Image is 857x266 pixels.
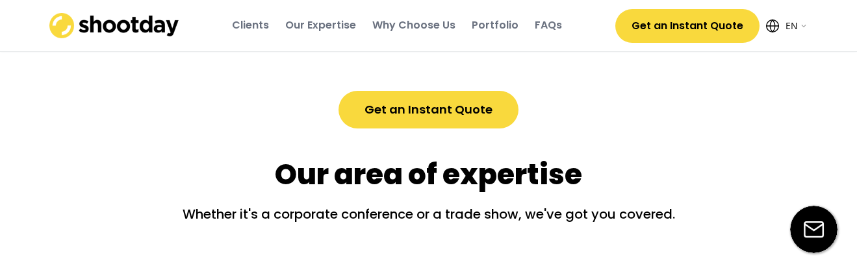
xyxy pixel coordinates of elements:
div: FAQs [535,18,562,32]
div: Why Choose Us [372,18,455,32]
div: Our area of expertise [275,154,582,195]
img: Icon%20feather-globe%20%281%29.svg [766,19,779,32]
button: Get an Instant Quote [615,9,760,43]
div: Clients [232,18,269,32]
div: Our Expertise [285,18,356,32]
div: Portfolio [472,18,518,32]
button: Get an Instant Quote [339,91,518,128]
img: email-icon%20%281%29.svg [790,206,838,253]
img: shootday_logo.png [49,13,179,38]
div: Whether it's a corporate conference or a trade show, we've got you covered. [169,204,689,234]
